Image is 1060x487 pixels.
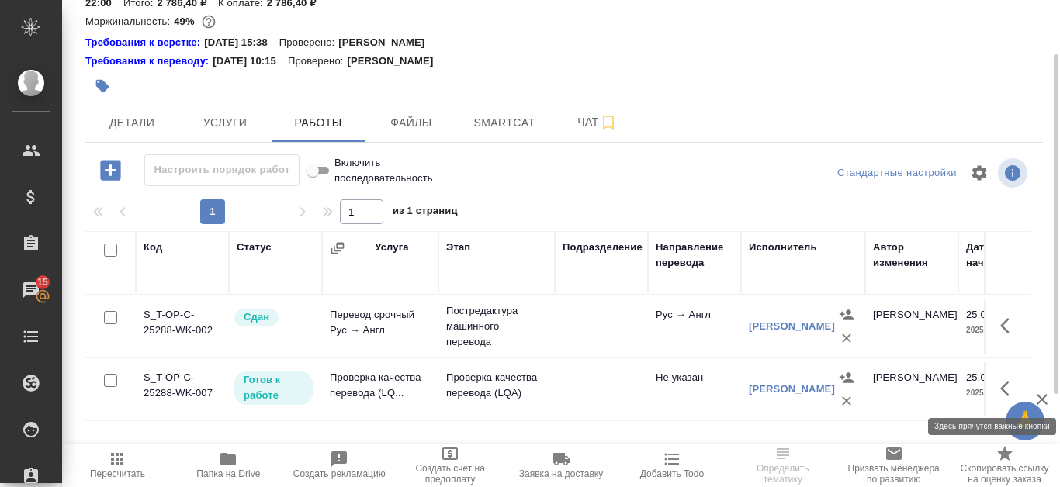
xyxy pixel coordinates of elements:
[446,370,547,401] p: Проверка качества перевода (LQA)
[173,444,284,487] button: Папка на Drive
[404,463,497,485] span: Создать счет на предоплату
[322,362,438,416] td: Проверка качества перевода (LQ...
[28,275,57,290] span: 15
[237,240,272,255] div: Статус
[188,113,262,133] span: Услуги
[347,54,445,69] p: [PERSON_NAME]
[736,463,829,485] span: Определить тематику
[835,389,858,413] button: Удалить
[204,35,279,50] p: [DATE] 15:38
[949,444,1060,487] button: Скопировать ссылку на оценку заказа
[233,307,314,328] div: Менеджер проверил работу исполнителя, передает ее на следующий этап
[446,303,547,350] p: Постредактура машинного перевода
[395,444,506,487] button: Создать счет на предоплату
[616,444,727,487] button: Добавить Todo
[393,202,458,224] span: из 1 страниц
[958,463,1051,485] span: Скопировать ссылку на оценку заказа
[865,362,958,416] td: [PERSON_NAME]
[284,444,395,487] button: Создать рекламацию
[1006,402,1044,440] button: 🙏
[85,69,120,103] button: Добавить тэг
[467,113,542,133] span: Smartcat
[865,299,958,354] td: [PERSON_NAME]
[330,240,345,256] button: Сгруппировать
[838,444,949,487] button: Призвать менеджера по развитию
[85,54,213,69] div: Нажми, чтобы открыть папку с инструкцией
[244,372,303,403] p: Готов к работе
[136,299,229,354] td: S_T-OP-C-25288-WK-002
[998,158,1031,188] span: Посмотреть информацию
[85,35,204,50] div: Нажми, чтобы открыть папку с инструкцией
[835,303,858,326] button: Назначить
[85,54,213,69] a: Требования к переводу:
[95,113,169,133] span: Детали
[648,299,741,354] td: Рус → Англ
[338,35,436,50] p: [PERSON_NAME]
[62,444,173,487] button: Пересчитать
[199,12,219,32] button: 427.50 UAH; 318.00 RUB;
[4,271,58,309] a: 15
[196,468,260,479] span: Папка на Drive
[749,383,835,395] a: [PERSON_NAME]
[506,444,617,487] button: Заявка на доставку
[656,240,733,271] div: Направление перевода
[749,320,835,332] a: [PERSON_NAME]
[375,240,408,255] div: Услуга
[233,370,314,406] div: Исполнитель может приступить к работе
[648,362,741,416] td: Не указан
[749,240,817,255] div: Исполнитель
[563,240,643,255] div: Подразделение
[835,366,858,389] button: Назначить
[961,154,998,192] span: Настроить таблицу
[847,463,940,485] span: Призвать менеджера по развитию
[727,444,838,487] button: Определить тематику
[279,35,339,50] p: Проверено:
[966,323,1028,338] p: 2025
[85,16,174,27] p: Маржинальность:
[293,468,386,479] span: Создать рекламацию
[322,299,438,354] td: Перевод срочный Рус → Англ
[89,154,132,186] button: Добавить работу
[833,161,961,185] div: split button
[519,468,603,479] span: Заявка на доставку
[213,54,288,69] p: [DATE] 10:15
[446,240,470,255] div: Этап
[966,385,1028,401] p: 2025
[966,240,1028,271] div: Дата начала
[85,35,204,50] a: Требования к верстке:
[374,113,449,133] span: Файлы
[991,307,1028,344] button: Здесь прячутся важные кнопки
[174,16,198,27] p: 49%
[966,371,995,383] p: 25.09,
[90,468,145,479] span: Пересчитать
[560,112,635,132] span: Чат
[334,155,433,186] span: Включить последовательность
[640,468,704,479] span: Добавить Todo
[288,54,348,69] p: Проверено:
[966,309,995,320] p: 25.09,
[1012,405,1038,437] span: 🙏
[136,362,229,416] td: S_T-OP-C-25288-WK-007
[599,113,618,132] svg: Подписаться
[281,113,355,133] span: Работы
[244,309,269,325] p: Сдан
[873,240,951,271] div: Автор изменения
[144,240,162,255] div: Код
